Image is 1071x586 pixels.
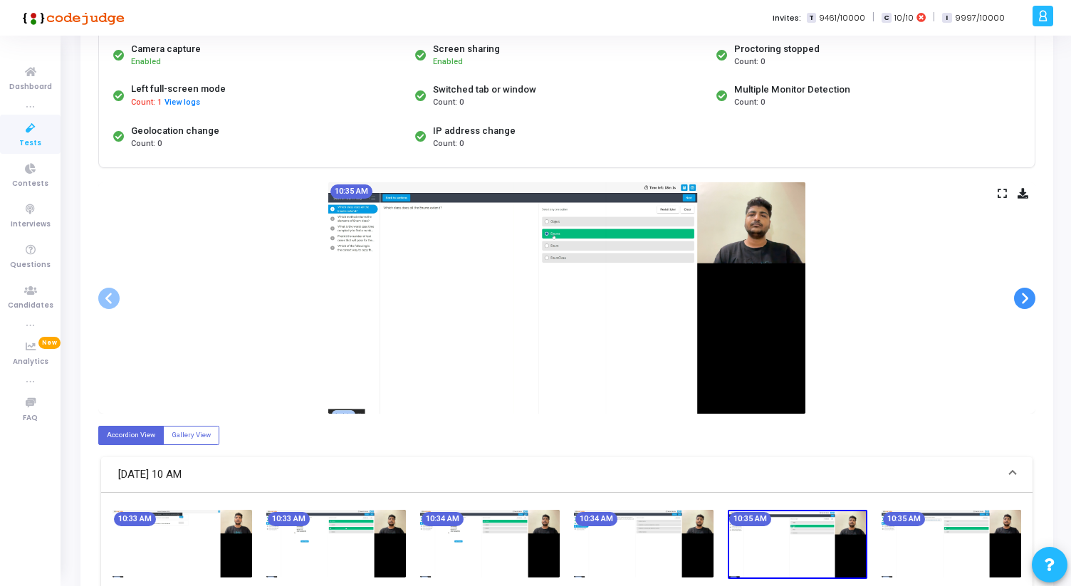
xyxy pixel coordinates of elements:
button: View logs [164,96,201,110]
span: Tests [19,137,41,150]
img: screenshot-1758258210421.jpeg [266,510,406,577]
div: Geolocation change [131,124,219,138]
mat-panel-title: [DATE] 10 AM [118,466,998,483]
mat-chip: 10:35 AM [729,512,771,526]
span: 9997/10000 [955,12,1005,24]
span: Contests [12,178,48,190]
span: Interviews [11,219,51,231]
mat-chip: 10:35 AM [883,512,925,526]
div: IP address change [433,124,516,138]
span: Enabled [433,57,463,66]
span: Count: 0 [734,56,765,68]
span: Dashboard [9,81,52,93]
span: 9461/10000 [819,12,865,24]
img: screenshot-1758258181008.jpeg [113,510,252,577]
img: screenshot-1758258270705.jpeg [574,510,714,577]
mat-chip: 10:34 AM [422,512,464,526]
span: Candidates [8,300,53,312]
span: New [38,337,61,349]
img: logo [18,4,125,32]
span: Analytics [13,356,48,368]
div: Multiple Monitor Detection [734,83,850,97]
img: screenshot-1758258240367.jpeg [420,510,560,577]
div: Camera capture [131,42,201,56]
span: Questions [10,259,51,271]
span: Count: 0 [734,97,765,109]
span: Count: 1 [131,97,162,109]
div: Screen sharing [433,42,500,56]
div: Proctoring stopped [734,42,820,56]
span: 10/10 [894,12,914,24]
span: T [807,13,816,23]
img: screenshot-1758258300693.jpeg [328,182,805,414]
img: screenshot-1758258330382.jpeg [882,510,1021,577]
label: Invites: [773,12,801,24]
mat-expansion-panel-header: [DATE] 10 AM [101,457,1033,493]
span: Count: 0 [433,97,464,109]
span: Count: 0 [433,138,464,150]
img: screenshot-1758258300693.jpeg [728,510,867,579]
div: Left full-screen mode [131,82,226,96]
label: Accordion View [98,426,164,445]
span: C [882,13,891,23]
span: Enabled [131,57,161,66]
span: I [942,13,951,23]
span: FAQ [23,412,38,424]
div: Switched tab or window [433,83,536,97]
span: | [933,10,935,25]
span: | [872,10,874,25]
mat-chip: 10:33 AM [268,512,310,526]
mat-chip: 10:33 AM [114,512,156,526]
mat-chip: 10:35 AM [330,184,372,199]
label: Gallery View [163,426,219,445]
mat-chip: 10:34 AM [575,512,617,526]
span: Count: 0 [131,138,162,150]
